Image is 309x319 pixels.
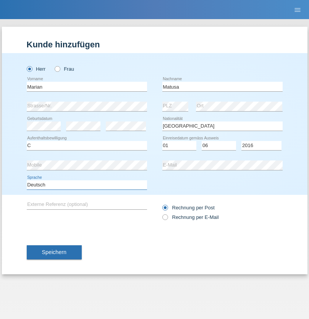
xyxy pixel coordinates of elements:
[27,66,32,71] input: Herr
[162,214,167,224] input: Rechnung per E-Mail
[294,6,301,14] i: menu
[42,249,66,255] span: Speichern
[27,66,46,72] label: Herr
[55,66,74,72] label: Frau
[27,245,82,260] button: Speichern
[55,66,60,71] input: Frau
[27,40,283,49] h1: Kunde hinzufügen
[162,214,219,220] label: Rechnung per E-Mail
[162,205,215,211] label: Rechnung per Post
[290,7,305,12] a: menu
[162,205,167,214] input: Rechnung per Post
